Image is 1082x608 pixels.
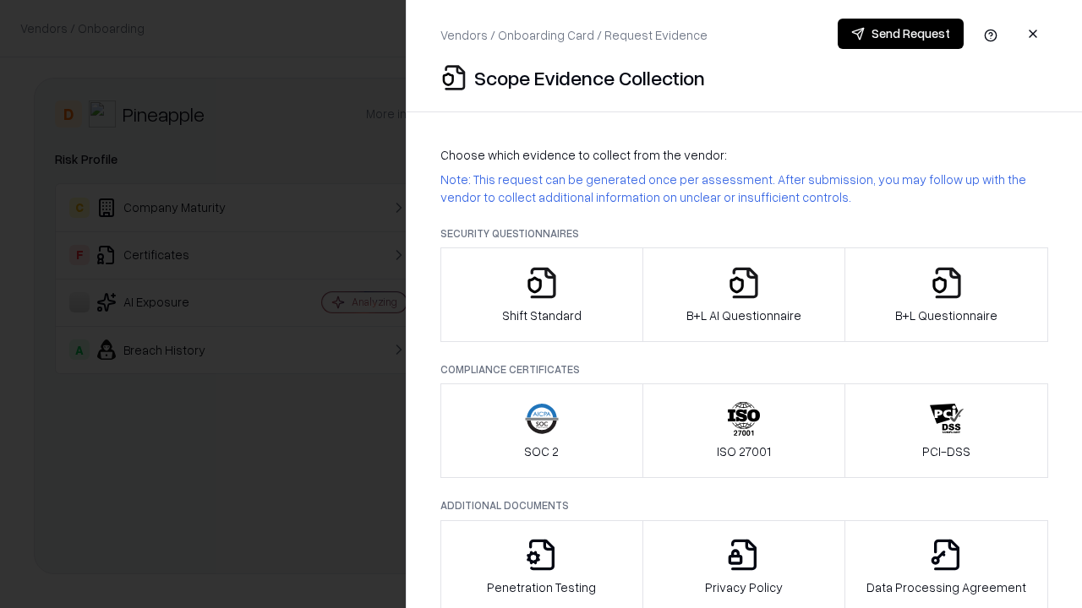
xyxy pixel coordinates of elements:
p: Privacy Policy [705,578,783,596]
button: B+L Questionnaire [844,247,1048,342]
p: SOC 2 [524,442,559,460]
p: ISO 27001 [717,442,771,460]
p: Shift Standard [502,307,582,324]
p: Vendors / Onboarding Card / Request Evidence [440,26,708,44]
button: Send Request [838,19,964,49]
p: Note: This request can be generated once per assessment. After submission, you may follow up with... [440,171,1048,206]
p: B+L AI Questionnaire [686,307,801,324]
button: Shift Standard [440,247,643,342]
button: PCI-DSS [844,383,1048,478]
p: Scope Evidence Collection [474,64,705,91]
p: Penetration Testing [487,578,596,596]
button: SOC 2 [440,383,643,478]
p: Additional Documents [440,498,1048,513]
p: B+L Questionnaire [895,307,997,324]
p: Data Processing Agreement [866,578,1026,596]
p: Choose which evidence to collect from the vendor: [440,146,1048,164]
button: ISO 27001 [642,383,846,478]
p: Compliance Certificates [440,362,1048,377]
p: PCI-DSS [922,442,970,460]
p: Security Questionnaires [440,226,1048,241]
button: B+L AI Questionnaire [642,247,846,342]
